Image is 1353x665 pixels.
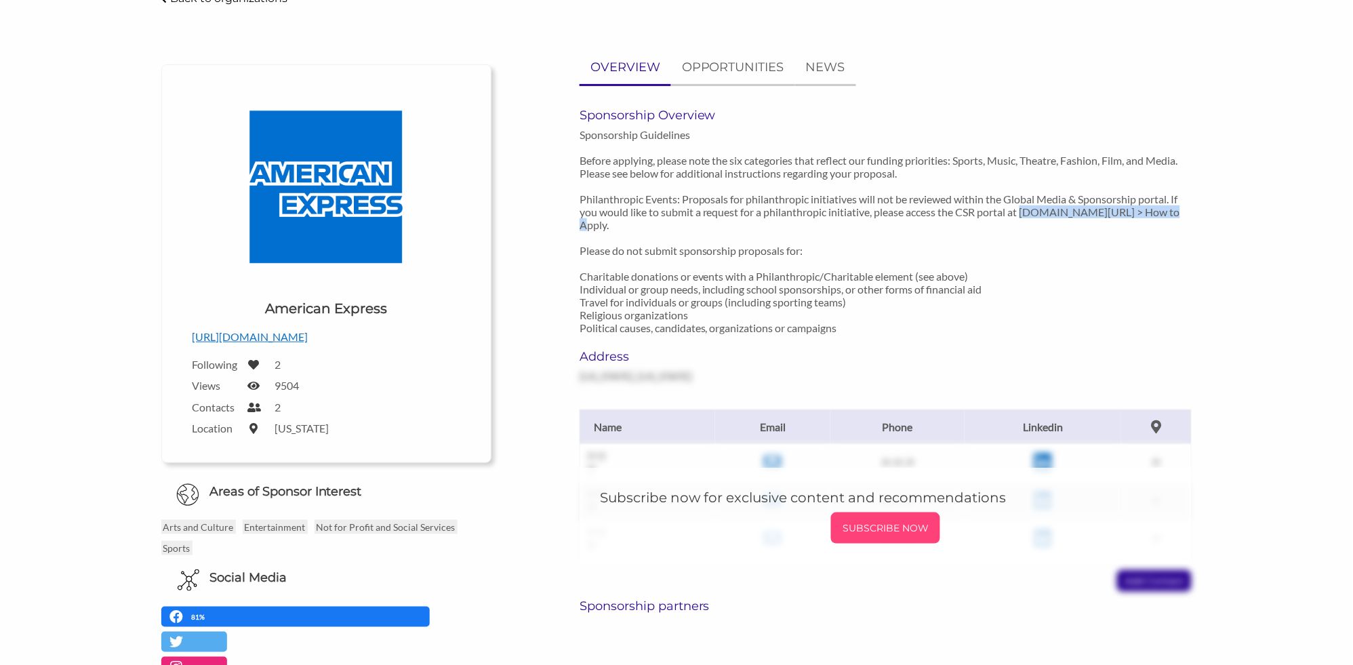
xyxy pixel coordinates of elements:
[275,379,300,392] label: 9504
[580,409,715,444] th: Name
[275,401,281,414] label: 2
[836,518,935,538] p: SUBSCRIBE NOW
[193,379,240,392] label: Views
[275,422,329,435] label: [US_STATE]
[193,401,240,414] label: Contacts
[830,409,965,444] th: Phone
[600,512,1172,544] a: SUBSCRIBE NOW
[590,58,660,77] p: OVERVIEW
[806,58,845,77] p: NEWS
[580,128,1192,334] p: Sponsorship Guidelines Before applying, please note the six categories that reflect our funding p...
[600,488,1172,507] h5: Subscribe now for exclusive content and recommendations
[580,108,1192,123] h6: Sponsorship Overview
[178,569,199,591] img: Social Media Icon
[580,349,770,364] h6: Address
[275,358,281,371] label: 2
[209,569,287,586] h6: Social Media
[193,358,240,371] label: Following
[715,409,830,444] th: Email
[243,520,308,534] p: Entertainment
[161,520,236,534] p: Arts and Culture
[193,422,240,435] label: Location
[193,328,460,346] p: [URL][DOMAIN_NAME]
[224,85,428,289] img: American Express Logo
[315,520,458,534] p: Not for Profit and Social Services
[965,409,1121,444] th: Linkedin
[682,58,784,77] p: OPPORTUNITIES
[265,299,387,318] h1: American Express
[151,483,502,500] h6: Areas of Sponsor Interest
[192,611,209,624] p: 81%
[161,541,193,555] p: Sports
[580,599,1192,613] h6: Sponsorship partners
[176,483,199,506] img: Globe Icon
